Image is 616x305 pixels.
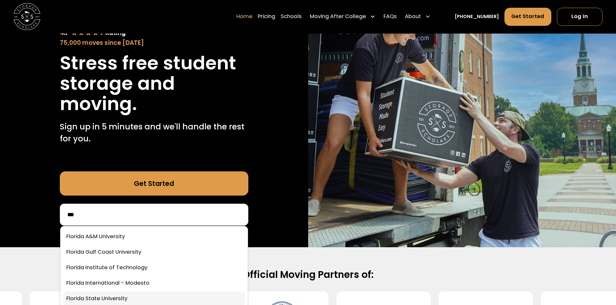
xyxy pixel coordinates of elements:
a: Get Started [60,171,248,196]
a: Home [236,7,253,26]
a: FAQs [384,7,397,26]
p: Sign up in 5 minutes and we'll handle the rest for you. [60,121,248,145]
div: About [405,13,421,21]
div: Moving After College [307,7,378,26]
a: Log In [557,8,602,26]
div: About [402,7,433,26]
div: 75,000 moves since [DATE] [60,38,248,47]
h1: Stress free student storage and moving. [60,53,248,114]
h2: Official Moving Partners of: [93,269,524,281]
a: [PHONE_NUMBER] [455,13,499,20]
a: Pricing [258,7,275,26]
a: Get Started [504,8,552,26]
img: Storage Scholars main logo [14,3,40,30]
div: Moving After College [310,13,366,21]
a: Schools [281,7,302,26]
